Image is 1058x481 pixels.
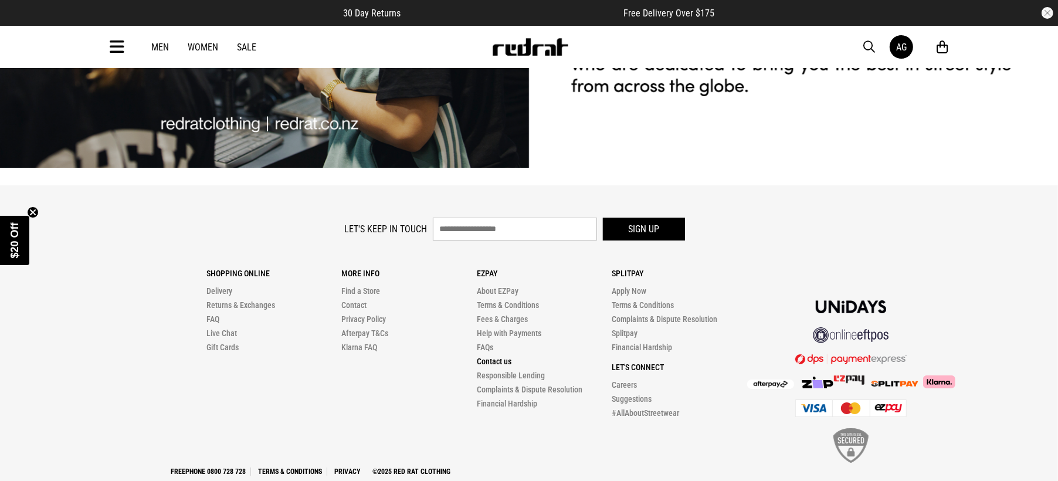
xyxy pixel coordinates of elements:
a: FAQs [477,343,493,352]
button: Sign up [603,218,685,240]
img: Cards [795,399,907,417]
a: Find a Store [341,286,380,296]
label: Let's keep in touch [344,223,427,235]
a: About EZPay [477,286,518,296]
a: Financial Hardship [612,343,672,352]
span: Free Delivery Over $175 [624,8,715,19]
a: Help with Payments [477,328,541,338]
a: Apply Now [612,286,646,296]
a: Delivery [206,286,232,296]
img: Unidays [816,300,886,313]
a: Complaints & Dispute Resolution [612,314,717,324]
a: Klarna FAQ [341,343,377,352]
a: Complaints & Dispute Resolution [477,385,582,394]
div: AG [896,42,907,53]
a: Contact [341,300,367,310]
a: Gift Cards [206,343,239,352]
a: FAQ [206,314,219,324]
a: Sale [237,42,256,53]
a: Terms & Conditions [477,300,539,310]
img: Splitpay [834,375,864,385]
a: Fees & Charges [477,314,528,324]
a: Live Chat [206,328,237,338]
a: ©2025 Red Rat Clothing [368,468,455,476]
a: Women [188,42,218,53]
p: Let's Connect [612,363,747,372]
a: Suggestions [612,394,652,404]
img: Klarna [918,375,955,388]
a: #AllAboutStreetwear [612,408,679,418]
iframe: Customer reviews powered by Trustpilot [425,7,601,19]
img: Afterpay [747,380,794,389]
span: 30 Day Returns [344,8,401,19]
a: Responsible Lending [477,371,545,380]
a: Financial Hardship [477,399,537,408]
a: Privacy [330,468,365,476]
a: Careers [612,380,637,389]
button: Open LiveChat chat widget [9,5,45,40]
a: Returns & Exchanges [206,300,275,310]
img: Splitpay [872,381,918,387]
a: Afterpay T&Cs [341,328,388,338]
a: Freephone 0800 728 728 [166,468,251,476]
img: SSL [833,428,869,463]
a: Terms & Conditions [612,300,674,310]
img: online eftpos [813,327,889,343]
button: Close teaser [27,206,39,218]
p: More Info [341,269,476,278]
p: Shopping Online [206,269,341,278]
a: Men [151,42,169,53]
a: Splitpay [612,328,637,338]
span: $20 Off [9,222,21,258]
img: Zip [801,377,834,388]
p: Ezpay [477,269,612,278]
a: Contact us [477,357,511,366]
a: Privacy Policy [341,314,386,324]
img: DPS [795,354,907,364]
img: Redrat logo [491,38,569,56]
a: Terms & Conditions [253,468,327,476]
p: Splitpay [612,269,747,278]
